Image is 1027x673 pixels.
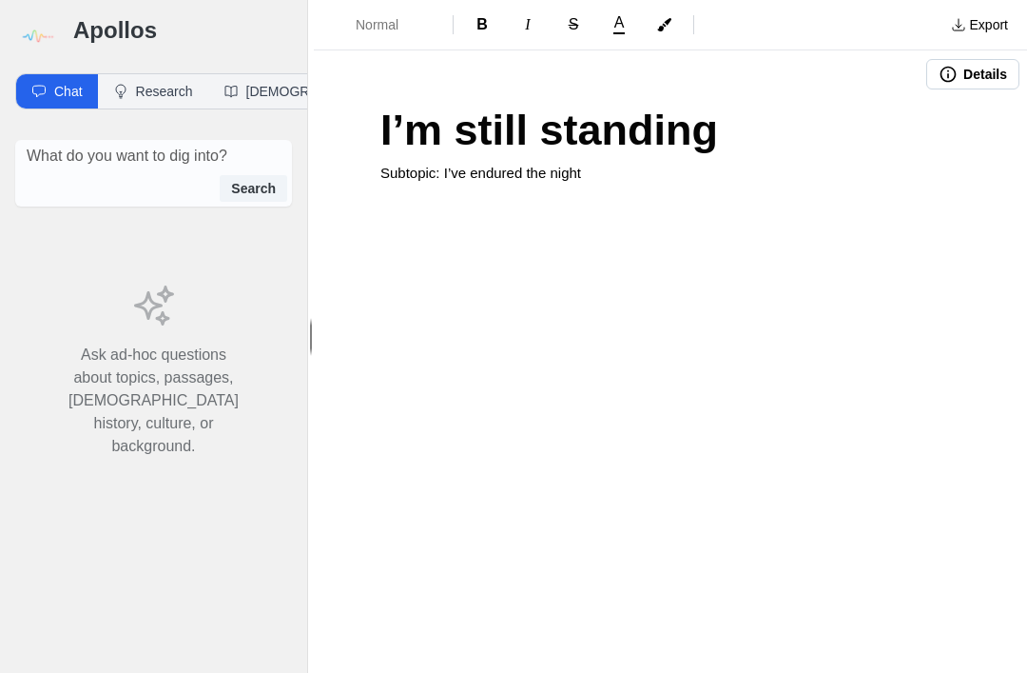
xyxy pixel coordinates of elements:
[476,16,488,32] span: B
[220,175,287,202] button: Search
[940,10,1019,40] button: Export
[552,10,594,40] button: Format Strikethrough
[61,344,246,458] p: Ask ad-hoc questions about topics, passages, [DEMOGRAPHIC_DATA] history, culture, or background.
[614,15,625,30] span: A
[321,8,445,42] button: Formatting Options
[15,15,58,58] img: logo
[598,11,640,38] button: A
[73,15,292,46] h3: Apollos
[926,59,1019,89] button: Details
[16,74,98,109] button: Chat
[356,15,422,34] span: Normal
[380,165,581,181] span: Subtopic: I’ve endured the night
[569,16,579,32] span: S
[208,74,411,109] button: [DEMOGRAPHIC_DATA]
[525,16,530,32] span: I
[461,10,503,40] button: Format Bold
[507,10,549,40] button: Format Italics
[98,74,208,109] button: Research
[380,106,718,154] span: I’m still standing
